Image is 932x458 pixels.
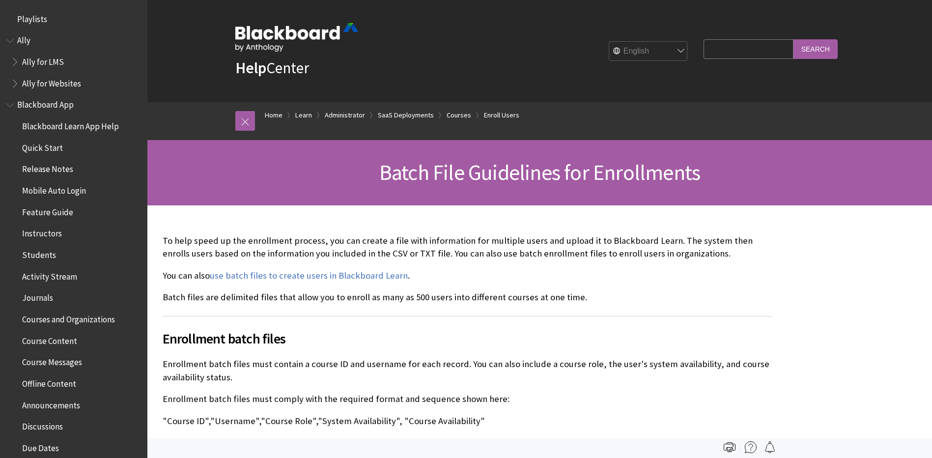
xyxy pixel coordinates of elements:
a: Administrator [325,109,365,121]
span: Due Dates [22,440,59,453]
p: Enrollment batch files must comply with the required format and sequence shown here: [163,393,772,405]
span: Mobile Auto Login [22,182,86,196]
nav: Book outline for Playlists [6,11,141,28]
span: Ally for LMS [22,54,64,67]
p: Batch files are delimited files that allow you to enroll as many as 500 users into different cour... [163,291,772,304]
p: "Course ID","Username","Course Role","System Availability", "Course Availability" [163,415,772,428]
a: Courses [447,109,471,121]
span: Quick Start [22,140,63,153]
span: Enrollment batch files [163,328,772,349]
nav: Book outline for Anthology Ally Help [6,32,141,92]
span: Ally [17,32,30,46]
a: Enroll Users [484,109,519,121]
p: You can also . [163,269,772,282]
span: Journals [22,290,53,303]
span: Ally for Websites [22,75,81,88]
span: Batch File Guidelines for Enrollments [379,159,700,186]
strong: Help [235,58,266,78]
img: More help [745,441,757,453]
span: Instructors [22,226,62,239]
span: Feature Guide [22,204,73,217]
p: To help speed up the enrollment process, you can create a file with information for multiple user... [163,234,772,260]
input: Search [793,39,838,58]
span: Course Content [22,333,77,346]
img: Follow this page [764,441,776,453]
a: Learn [295,109,312,121]
a: use batch files to create users in Blackboard Learn [210,270,408,282]
p: Enrollment batch files must contain a course ID and username for each record. You can also includ... [163,358,772,383]
img: Blackboard by Anthology [235,23,358,52]
span: Announcements [22,397,80,410]
span: Course Messages [22,354,82,368]
span: Playlists [17,11,47,24]
p: Note the following when creating an enrollment batch file: [163,437,772,450]
span: Courses and Organizations [22,311,115,324]
span: Release Notes [22,161,73,174]
span: Students [22,247,56,260]
select: Site Language Selector [609,42,688,61]
span: Blackboard App [17,97,74,110]
span: Offline Content [22,375,76,389]
span: Activity Stream [22,268,77,282]
a: SaaS Deployments [378,109,434,121]
a: HelpCenter [235,58,309,78]
a: Home [265,109,282,121]
span: Discussions [22,418,63,431]
img: Print [724,441,735,453]
span: Blackboard Learn App Help [22,118,119,131]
